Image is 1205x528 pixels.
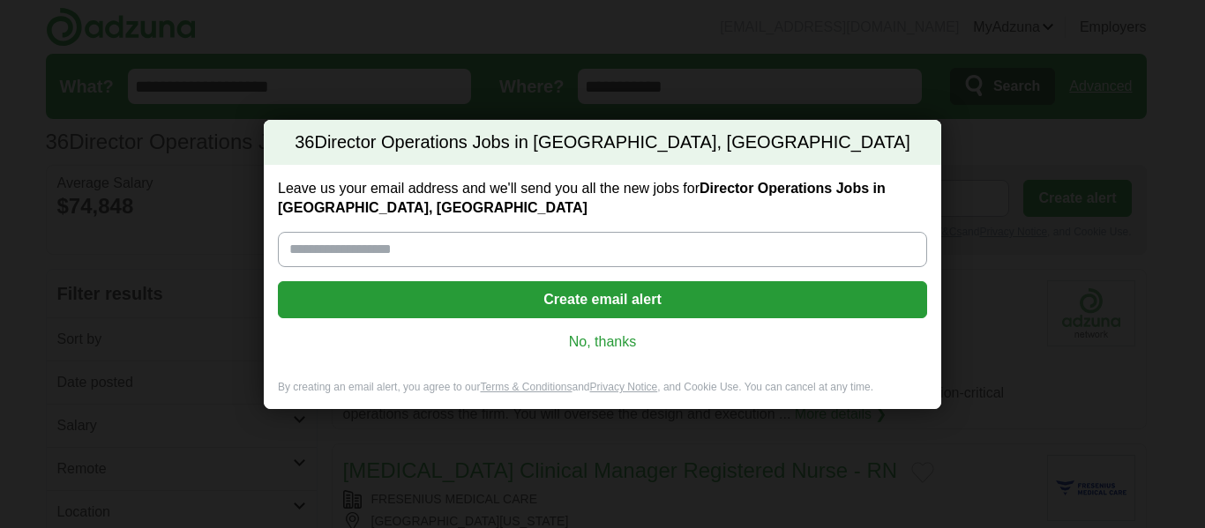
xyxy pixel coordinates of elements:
[480,381,572,393] a: Terms & Conditions
[278,179,927,218] label: Leave us your email address and we'll send you all the new jobs for
[292,332,913,352] a: No, thanks
[278,281,927,318] button: Create email alert
[264,380,941,409] div: By creating an email alert, you agree to our and , and Cookie Use. You can cancel at any time.
[295,130,314,155] span: 36
[590,381,658,393] a: Privacy Notice
[264,120,941,166] h2: Director Operations Jobs in [GEOGRAPHIC_DATA], [GEOGRAPHIC_DATA]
